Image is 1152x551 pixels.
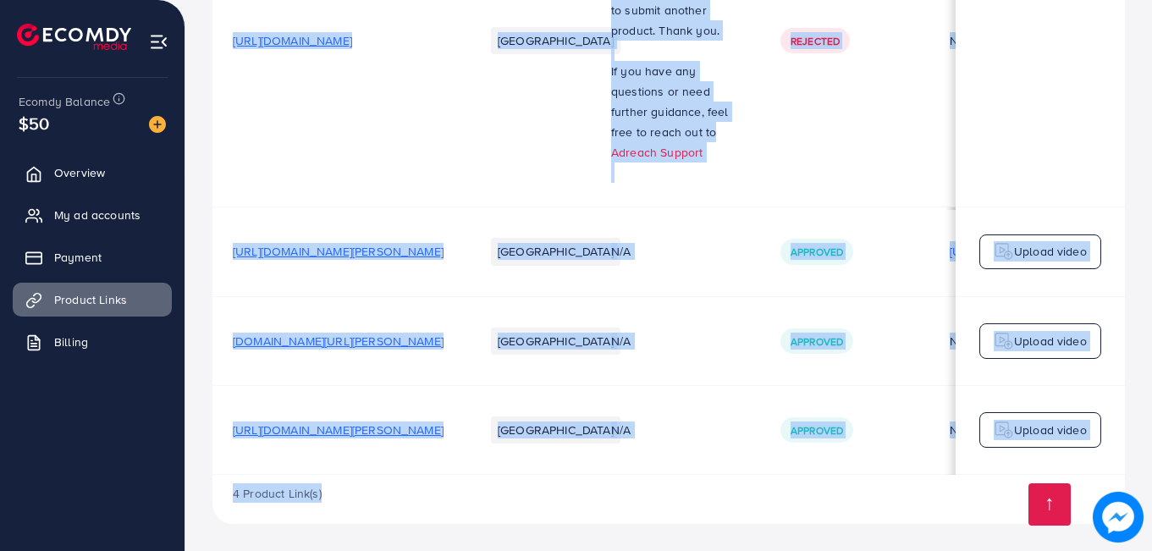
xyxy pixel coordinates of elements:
[13,198,172,232] a: My ad accounts
[791,245,843,259] span: Approved
[1014,331,1087,351] p: Upload video
[233,243,444,260] span: [URL][DOMAIN_NAME][PERSON_NAME]
[54,333,88,350] span: Billing
[54,207,141,223] span: My ad accounts
[13,325,172,359] a: Billing
[233,32,352,49] span: [URL][DOMAIN_NAME]
[233,333,444,350] span: [DOMAIN_NAME][URL][PERSON_NAME]
[791,334,843,349] span: Approved
[54,249,102,266] span: Payment
[233,485,322,502] span: 4 Product Link(s)
[611,422,631,438] span: N/A
[13,156,172,190] a: Overview
[491,238,620,265] li: [GEOGRAPHIC_DATA]
[491,416,620,444] li: [GEOGRAPHIC_DATA]
[791,34,840,48] span: Rejected
[994,420,1014,440] img: logo
[149,32,168,52] img: menu
[611,144,703,161] a: Adreach Support
[19,93,110,110] span: Ecomdy Balance
[1093,492,1144,543] img: image
[491,328,620,355] li: [GEOGRAPHIC_DATA]
[1014,241,1087,262] p: Upload video
[54,164,105,181] span: Overview
[19,111,49,135] span: $50
[17,24,131,50] img: logo
[611,63,729,141] span: If you have any questions or need further guidance, feel free to reach out to
[491,27,620,54] li: [GEOGRAPHIC_DATA]
[233,422,444,438] span: [URL][DOMAIN_NAME][PERSON_NAME]
[611,243,631,260] span: N/A
[149,116,166,133] img: image
[994,331,1014,351] img: logo
[994,241,1014,262] img: logo
[13,283,172,317] a: Product Links
[611,333,631,350] span: N/A
[54,291,127,308] span: Product Links
[1014,420,1087,440] p: Upload video
[791,423,843,438] span: Approved
[13,240,172,274] a: Payment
